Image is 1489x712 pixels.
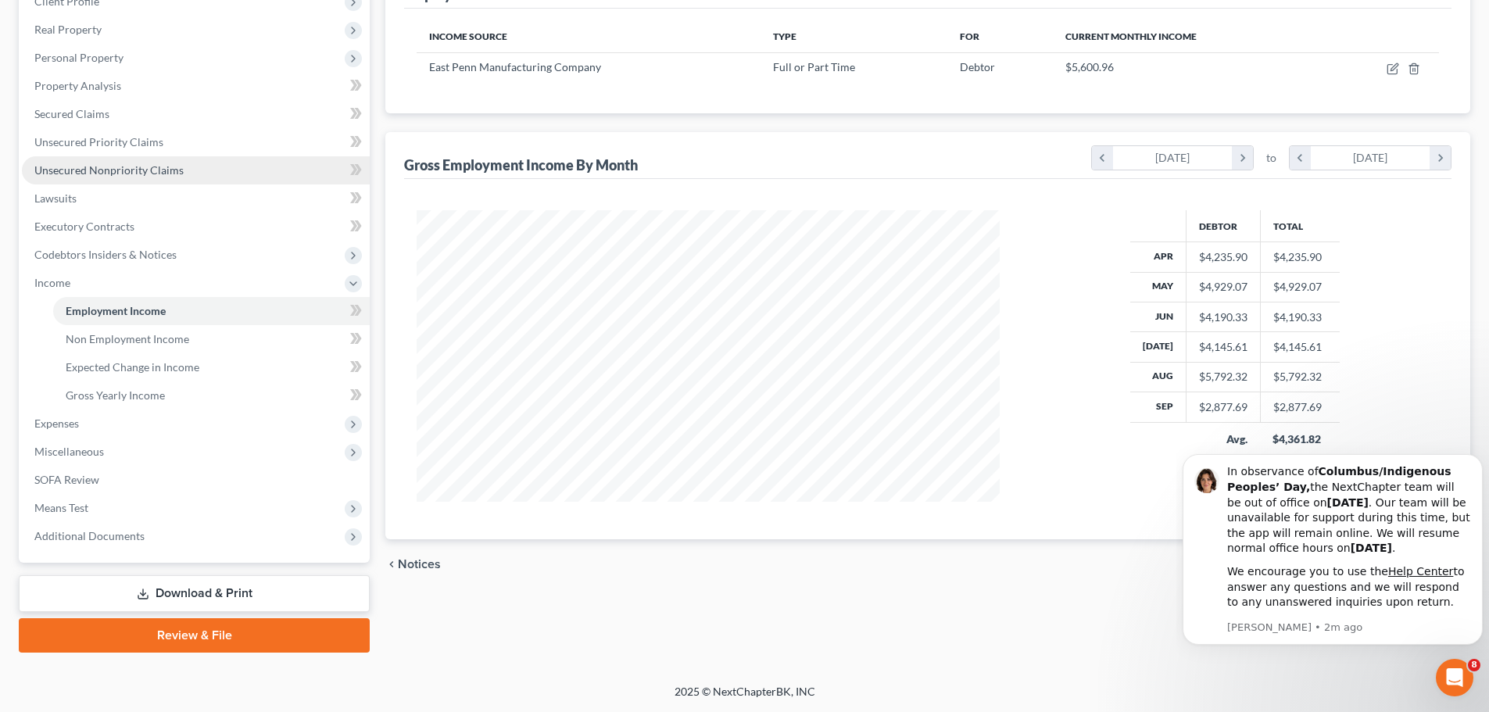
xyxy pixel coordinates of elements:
[1232,146,1253,170] i: chevron_right
[34,23,102,36] span: Real Property
[22,184,370,213] a: Lawsuits
[34,220,134,233] span: Executory Contracts
[1260,272,1340,302] td: $4,929.07
[385,558,441,571] button: chevron_left Notices
[385,558,398,571] i: chevron_left
[773,60,855,73] span: Full or Part Time
[773,30,796,42] span: Type
[299,684,1190,712] div: 2025 © NextChapterBK, INC
[1065,30,1197,42] span: Current Monthly Income
[960,30,979,42] span: For
[53,381,370,410] a: Gross Yearly Income
[429,30,507,42] span: Income Source
[1260,362,1340,392] td: $5,792.32
[1130,272,1187,302] th: May
[1260,392,1340,422] td: $2,877.69
[53,353,370,381] a: Expected Change in Income
[22,100,370,128] a: Secured Claims
[53,297,370,325] a: Employment Income
[960,60,995,73] span: Debtor
[34,473,99,486] span: SOFA Review
[1199,249,1247,265] div: $4,235.90
[1113,146,1233,170] div: [DATE]
[1468,659,1480,671] span: 8
[34,501,88,514] span: Means Test
[404,156,638,174] div: Gross Employment Income By Month
[1266,150,1276,166] span: to
[34,163,184,177] span: Unsecured Nonpriority Claims
[19,575,370,612] a: Download & Print
[1130,242,1187,272] th: Apr
[34,529,145,542] span: Additional Documents
[34,248,177,261] span: Codebtors Insiders & Notices
[1199,369,1247,385] div: $5,792.32
[1311,146,1430,170] div: [DATE]
[1092,146,1113,170] i: chevron_left
[22,128,370,156] a: Unsecured Priority Claims
[1430,146,1451,170] i: chevron_right
[66,332,189,345] span: Non Employment Income
[34,191,77,205] span: Lawsuits
[19,618,370,653] a: Review & File
[22,213,370,241] a: Executory Contracts
[1199,399,1247,415] div: $2,877.69
[398,558,441,571] span: Notices
[429,60,601,73] span: East Penn Manufacturing Company
[1198,431,1247,447] div: Avg.
[34,135,163,148] span: Unsecured Priority Claims
[66,304,166,317] span: Employment Income
[1272,431,1327,447] div: $4,361.82
[1199,279,1247,295] div: $4,929.07
[66,360,199,374] span: Expected Change in Income
[1260,302,1340,331] td: $4,190.33
[1199,339,1247,355] div: $4,145.61
[34,51,123,64] span: Personal Property
[1436,659,1473,696] iframe: Intercom live chat
[1130,302,1187,331] th: Jun
[1130,362,1187,392] th: Aug
[1130,392,1187,422] th: Sep
[1290,146,1311,170] i: chevron_left
[1260,242,1340,272] td: $4,235.90
[1065,60,1114,73] span: $5,600.96
[1186,210,1260,242] th: Debtor
[1260,332,1340,362] td: $4,145.61
[34,107,109,120] span: Secured Claims
[34,445,104,458] span: Miscellaneous
[53,325,370,353] a: Non Employment Income
[22,72,370,100] a: Property Analysis
[34,276,70,289] span: Income
[1176,435,1489,704] iframe: Intercom notifications message
[1130,332,1187,362] th: [DATE]
[22,466,370,494] a: SOFA Review
[22,156,370,184] a: Unsecured Nonpriority Claims
[34,79,121,92] span: Property Analysis
[66,388,165,402] span: Gross Yearly Income
[34,417,79,430] span: Expenses
[1199,309,1247,325] div: $4,190.33
[1260,210,1340,242] th: Total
